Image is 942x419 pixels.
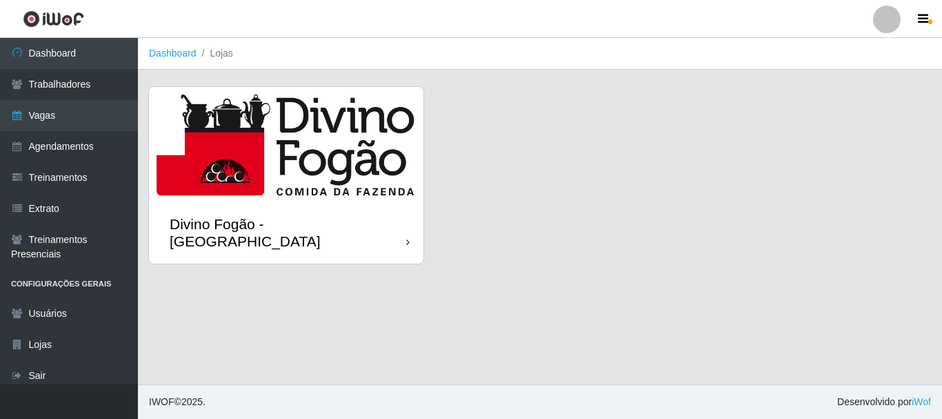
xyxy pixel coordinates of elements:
[149,396,174,407] span: IWOF
[837,395,931,409] span: Desenvolvido por
[197,46,233,61] li: Lojas
[149,87,423,202] img: cardImg
[23,10,84,28] img: CoreUI Logo
[138,38,942,70] nav: breadcrumb
[149,48,197,59] a: Dashboard
[912,396,931,407] a: iWof
[149,395,206,409] span: © 2025 .
[170,215,406,250] div: Divino Fogão - [GEOGRAPHIC_DATA]
[149,87,423,264] a: Divino Fogão - [GEOGRAPHIC_DATA]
